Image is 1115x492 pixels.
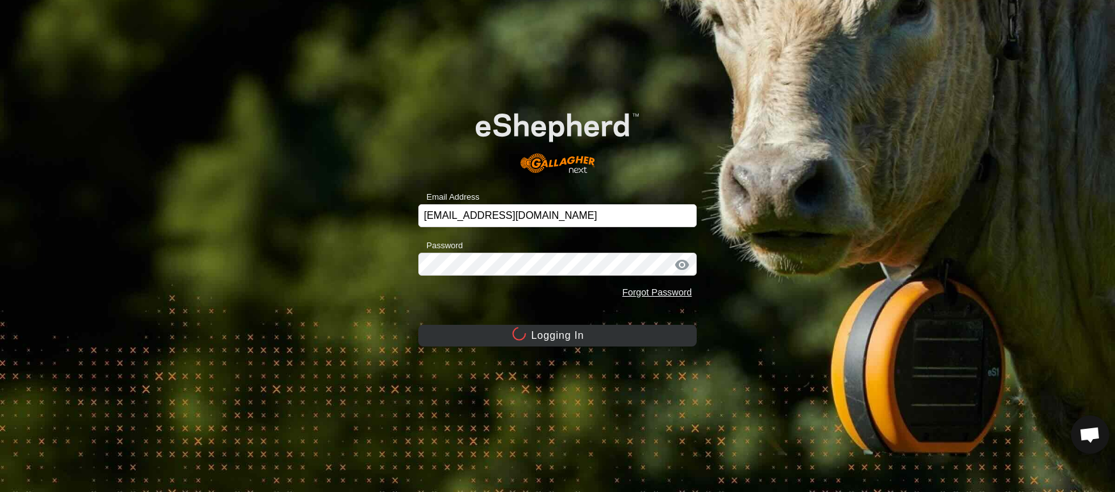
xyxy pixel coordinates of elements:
label: Password [418,239,463,252]
a: Forgot Password [622,287,692,297]
label: Email Address [418,191,480,204]
img: E-shepherd Logo [446,90,669,185]
a: Open chat [1071,415,1109,454]
button: Logging In [418,325,697,347]
input: Email Address [418,204,697,227]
